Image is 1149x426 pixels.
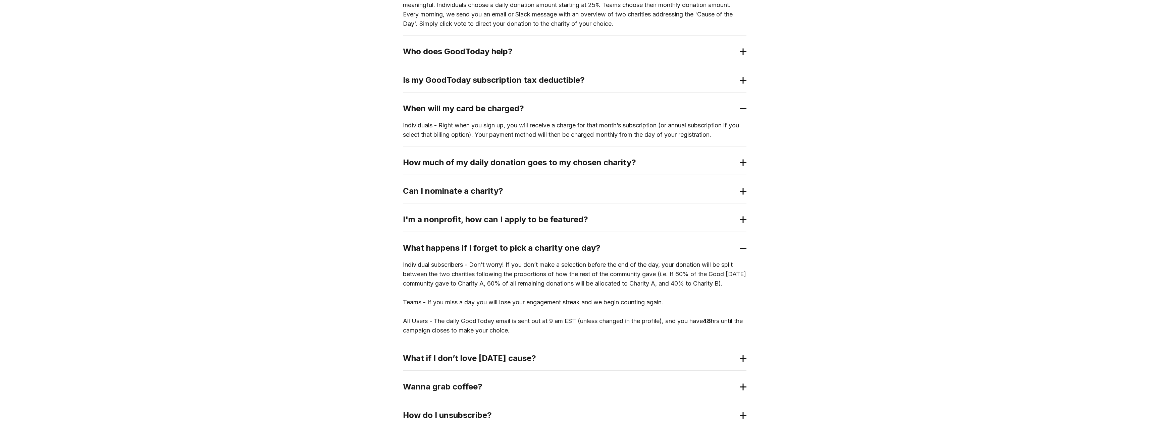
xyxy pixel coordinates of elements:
p: Individual subscribers - Don’t worry! If you don’t make a selection before the end of the day, yo... [403,260,746,335]
b: 48 [703,317,711,324]
h2: Who does GoodToday help? [403,46,736,57]
h2: Wanna grab coffee? [403,381,736,392]
h2: What happens if I forget to pick a charity one day? [403,243,736,253]
h2: When will my card be charged? [403,103,736,114]
p: Individuals - Right when you sign up, you will receive a charge for that month’s subscription (or... [403,121,746,139]
h2: Is my GoodToday subscription tax deductible? [403,75,736,85]
h2: How much of my daily donation goes to my chosen charity? [403,157,736,168]
h2: Can I nominate a charity? [403,186,736,196]
h2: How do I unsubscribe? [403,410,736,421]
h2: I'm a nonprofit, how can I apply to be featured? [403,214,736,225]
h2: What if I don’t love [DATE] cause? [403,353,736,364]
